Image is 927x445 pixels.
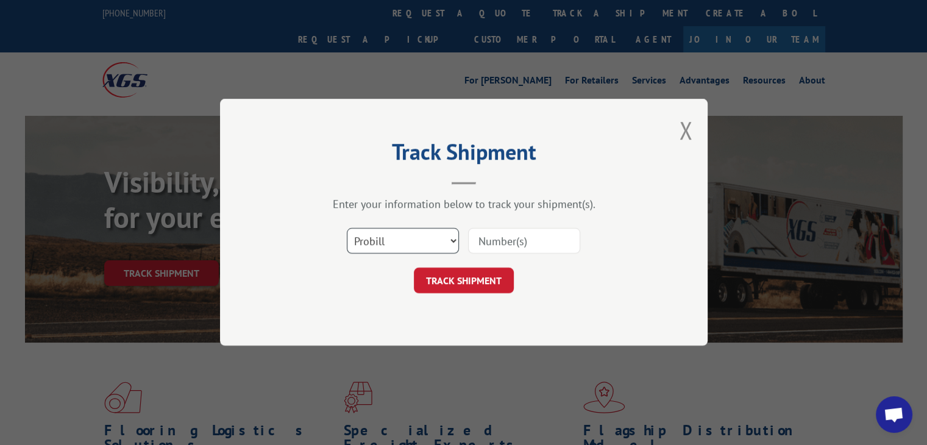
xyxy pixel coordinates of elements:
[281,198,647,212] div: Enter your information below to track your shipment(s).
[281,143,647,166] h2: Track Shipment
[468,229,580,254] input: Number(s)
[876,396,912,433] div: Open chat
[679,114,692,146] button: Close modal
[414,268,514,294] button: TRACK SHIPMENT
